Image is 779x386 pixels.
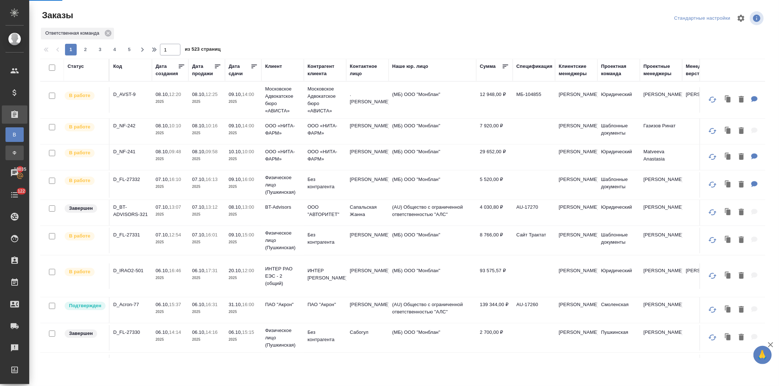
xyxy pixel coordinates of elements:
div: Ответственная команда [41,28,114,39]
span: В [9,131,20,138]
button: Обновить [704,267,721,285]
p: В работе [69,268,90,275]
p: 08.10, [229,204,242,210]
p: [PERSON_NAME] [686,91,721,98]
td: [PERSON_NAME] [555,355,597,380]
p: ООО «НИТА-ФАРМ» [265,122,300,137]
div: Проектные менеджеры [644,63,679,77]
p: 2025 [156,239,185,246]
p: Физическое лицо (Пушкинская) [265,174,300,196]
p: 09.10, [229,123,242,128]
p: 07.10, [192,204,206,210]
td: [PERSON_NAME] [346,263,389,289]
td: [PERSON_NAME] [555,119,597,144]
p: 06.10, [156,329,169,335]
p: 2025 [192,211,221,218]
p: D_NF-242 [113,122,148,130]
button: Клонировать [721,177,735,192]
td: [PERSON_NAME] [640,325,682,351]
button: Обновить [704,176,721,193]
p: 16:10 [169,177,181,182]
p: В работе [69,149,90,157]
td: [PERSON_NAME] [346,119,389,144]
p: 20.10, [229,268,242,273]
div: Выставляет КМ при направлении счета или после выполнения всех работ/сдачи заказа клиенту. Окончат... [64,204,105,213]
p: 2025 [229,155,258,163]
p: 08.10, [156,92,169,97]
a: Ф [5,146,24,160]
p: 10:16 [206,123,218,128]
td: [PERSON_NAME] [640,200,682,225]
td: 8 766,00 ₽ [476,228,513,253]
button: Удалить [735,330,748,345]
button: Клонировать [721,302,735,317]
p: 13:12 [206,204,218,210]
p: ООО «НИТА-ФАРМ» [308,148,343,163]
p: Ответственная команда [45,30,102,37]
p: 14:00 [242,123,254,128]
p: ИНТЕР РАО ЕЭС - 2 (общий) [265,265,300,287]
div: Дата продажи [192,63,214,77]
span: 122 [13,188,30,195]
button: Обновить [704,91,721,108]
td: 7 920,00 ₽ [476,119,513,144]
td: [PERSON_NAME] [640,228,682,253]
p: Физическое лицо (Пушкинская) [265,327,300,349]
td: 2 700,00 ₽ [476,325,513,351]
p: 2025 [229,130,258,137]
td: Юридический [597,263,640,289]
p: 2025 [229,336,258,343]
td: [PERSON_NAME] [640,263,682,289]
button: Клонировать [721,92,735,107]
span: Посмотреть информацию [750,11,765,25]
td: 3 756,00 ₽ [476,355,513,380]
span: 18035 [9,166,31,173]
p: 2025 [156,155,185,163]
td: AU-17260 [513,297,555,323]
button: Обновить [704,329,721,346]
p: D_AVST-9 [113,91,148,98]
p: 10:00 [242,149,254,154]
p: Московское Адвокатское бюро «АВИСТА» [265,85,300,115]
p: 07.10, [192,232,206,238]
a: 18035 [2,164,27,182]
button: Обновить [704,122,721,140]
p: ПАО "Акрон" [308,301,343,308]
button: Удалить [735,150,748,165]
p: 2025 [229,308,258,316]
td: (МБ) ООО "Монблан" [389,119,476,144]
p: 2025 [192,239,221,246]
td: (AU) Общество с ограниченной ответственностью "АЛС" [389,297,476,323]
p: 12:00 [242,268,254,273]
div: Статус [68,63,84,70]
p: В работе [69,123,90,131]
p: Московское Адвокатское бюро «АВИСТА» [308,85,343,115]
span: из 523 страниц [185,45,221,55]
button: Клонировать [721,233,735,248]
p: Без контрагента [308,176,343,190]
p: D_FL-27332 [113,176,148,183]
p: 2025 [229,239,258,246]
button: Обновить [704,204,721,221]
td: 5 520,00 ₽ [476,172,513,198]
a: 122 [2,186,27,204]
td: Юридический [597,200,640,225]
td: 12 948,00 ₽ [476,87,513,113]
p: BT-Advisors [265,204,300,211]
div: Контрагент клиента [308,63,343,77]
p: 08.10, [192,149,206,154]
div: Дата создания [156,63,178,77]
p: 06.10, [156,302,169,307]
p: D_IRAO2-501 [113,267,148,274]
td: (МБ) ООО "Монблан" [389,263,476,289]
div: Наше юр. лицо [392,63,428,70]
td: [PERSON_NAME] [346,172,389,198]
p: 06.10, [229,329,242,335]
p: ООО «НИТА-ФАРМ» [265,148,300,163]
p: D_Acron-77 [113,301,148,308]
p: 09.10, [229,92,242,97]
button: Обновить [704,148,721,166]
td: [PERSON_NAME] [555,228,597,253]
button: 2 [80,44,91,55]
td: [PERSON_NAME] [346,355,389,380]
